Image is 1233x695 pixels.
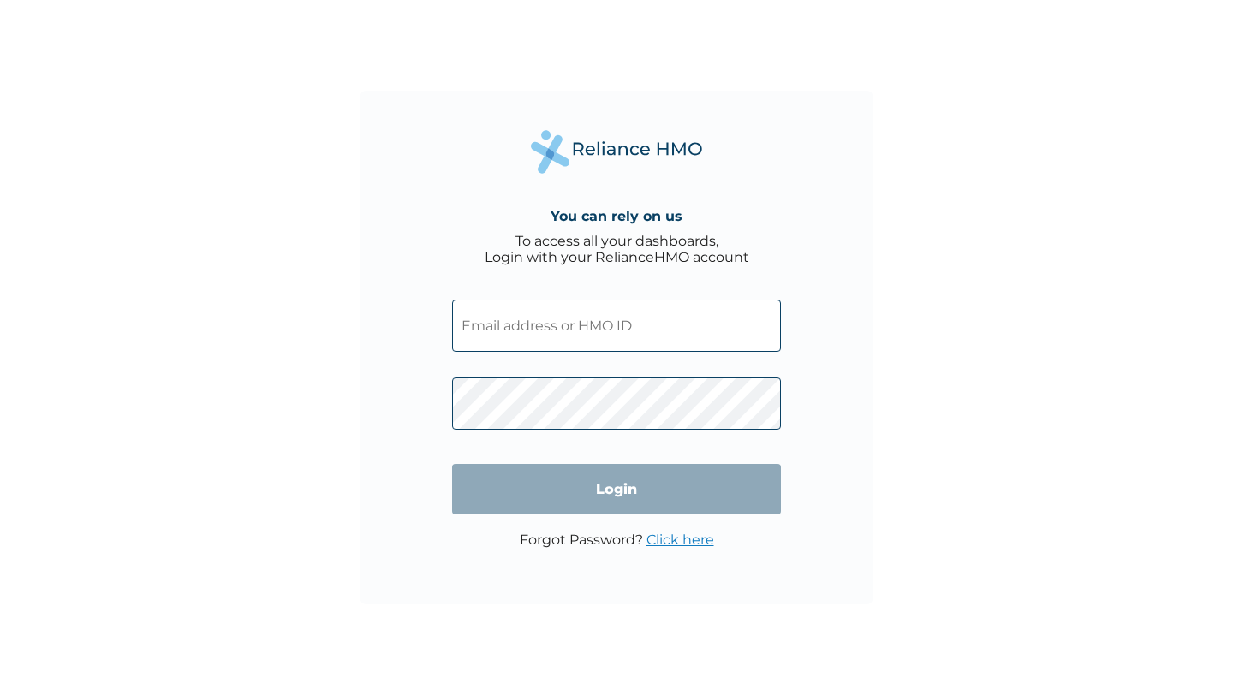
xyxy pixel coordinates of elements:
p: Forgot Password? [520,532,714,548]
a: Click here [646,532,714,548]
input: Login [452,464,781,514]
img: Reliance Health's Logo [531,130,702,174]
input: Email address or HMO ID [452,300,781,352]
h4: You can rely on us [551,208,682,224]
div: To access all your dashboards, Login with your RelianceHMO account [485,233,749,265]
